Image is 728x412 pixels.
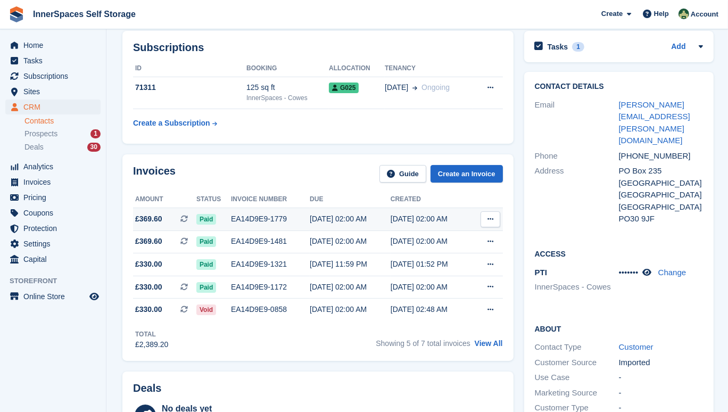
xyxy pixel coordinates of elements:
th: Status [196,191,231,208]
div: Customer Source [535,357,619,369]
div: Total [135,329,168,339]
div: 71311 [133,82,246,93]
div: EA14D9E9-1172 [231,282,310,293]
div: PO30 9JF [619,213,703,225]
div: Email [535,99,619,147]
span: £369.60 [135,213,162,225]
div: [DATE] 02:00 AM [391,282,471,293]
div: [DATE] 11:59 PM [310,259,391,270]
th: Allocation [329,60,385,77]
a: menu [5,84,101,99]
div: [DATE] 02:00 AM [391,213,471,225]
div: 1 [572,42,584,52]
img: stora-icon-8386f47178a22dfd0bd8f6a31ec36ba5ce8667c1dd55bd0f319d3a0aa187defe.svg [9,6,24,22]
a: Prospects 1 [24,128,101,139]
a: Customer [619,342,653,351]
span: Analytics [23,159,87,174]
a: menu [5,190,101,205]
th: Amount [133,191,196,208]
span: Sites [23,84,87,99]
div: £2,389.20 [135,339,168,350]
a: menu [5,236,101,251]
span: Paid [196,282,216,293]
span: Deals [24,142,44,152]
div: Imported [619,357,703,369]
div: - [619,387,703,399]
div: 125 sq ft [246,82,329,93]
span: £330.00 [135,259,162,270]
a: menu [5,205,101,220]
span: Help [654,9,669,19]
span: Tasks [23,53,87,68]
a: menu [5,221,101,236]
div: - [619,372,703,384]
a: Create a Subscription [133,113,217,133]
span: Account [691,9,718,20]
div: [DATE] 02:48 AM [391,304,471,315]
span: CRM [23,100,87,114]
span: Coupons [23,205,87,220]
a: menu [5,53,101,68]
span: Home [23,38,87,53]
a: menu [5,38,101,53]
a: InnerSpaces Self Storage [29,5,140,23]
span: Capital [23,252,87,267]
th: Booking [246,60,329,77]
a: Contacts [24,116,101,126]
a: menu [5,175,101,189]
span: Subscriptions [23,69,87,84]
div: Contact Type [535,341,619,353]
li: InnerSpaces - Cowes [535,281,619,293]
div: Phone [535,150,619,162]
h2: Access [535,248,703,259]
div: EA14D9E9-0858 [231,304,310,315]
a: Preview store [88,290,101,303]
div: [GEOGRAPHIC_DATA] [619,177,703,189]
span: Showing 5 of 7 total invoices [376,339,470,348]
a: [PERSON_NAME][EMAIL_ADDRESS][PERSON_NAME][DOMAIN_NAME] [619,100,690,145]
span: Invoices [23,175,87,189]
span: £369.60 [135,236,162,247]
div: [DATE] 02:00 AM [310,282,391,293]
a: Guide [379,165,426,183]
a: menu [5,289,101,304]
span: Online Store [23,289,87,304]
th: ID [133,60,246,77]
th: Invoice number [231,191,310,208]
a: Add [671,41,685,53]
div: [DATE] 01:52 PM [391,259,471,270]
div: Use Case [535,372,619,384]
span: £330.00 [135,282,162,293]
a: Create an Invoice [431,165,503,183]
span: £330.00 [135,304,162,315]
span: Paid [196,214,216,225]
h2: About [535,323,703,334]
a: menu [5,69,101,84]
span: Protection [23,221,87,236]
span: Paid [196,259,216,270]
h2: Tasks [548,42,568,52]
div: 30 [87,143,101,152]
div: [PHONE_NUMBER] [619,150,703,162]
a: Change [658,268,686,277]
div: [DATE] 02:00 AM [310,213,391,225]
div: Create a Subscription [133,118,210,129]
h2: Invoices [133,165,176,183]
th: Created [391,191,471,208]
span: [DATE] [385,82,408,93]
a: menu [5,100,101,114]
div: InnerSpaces - Cowes [246,93,329,103]
span: Paid [196,236,216,247]
div: [GEOGRAPHIC_DATA] [619,201,703,213]
span: Storefront [10,276,106,286]
div: [GEOGRAPHIC_DATA] [619,189,703,201]
div: EA14D9E9-1481 [231,236,310,247]
div: [DATE] 02:00 AM [310,304,391,315]
span: Create [601,9,623,19]
span: Settings [23,236,87,251]
a: menu [5,252,101,267]
div: Marketing Source [535,387,619,399]
div: Address [535,165,619,225]
span: Pricing [23,190,87,205]
a: View All [475,339,503,348]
